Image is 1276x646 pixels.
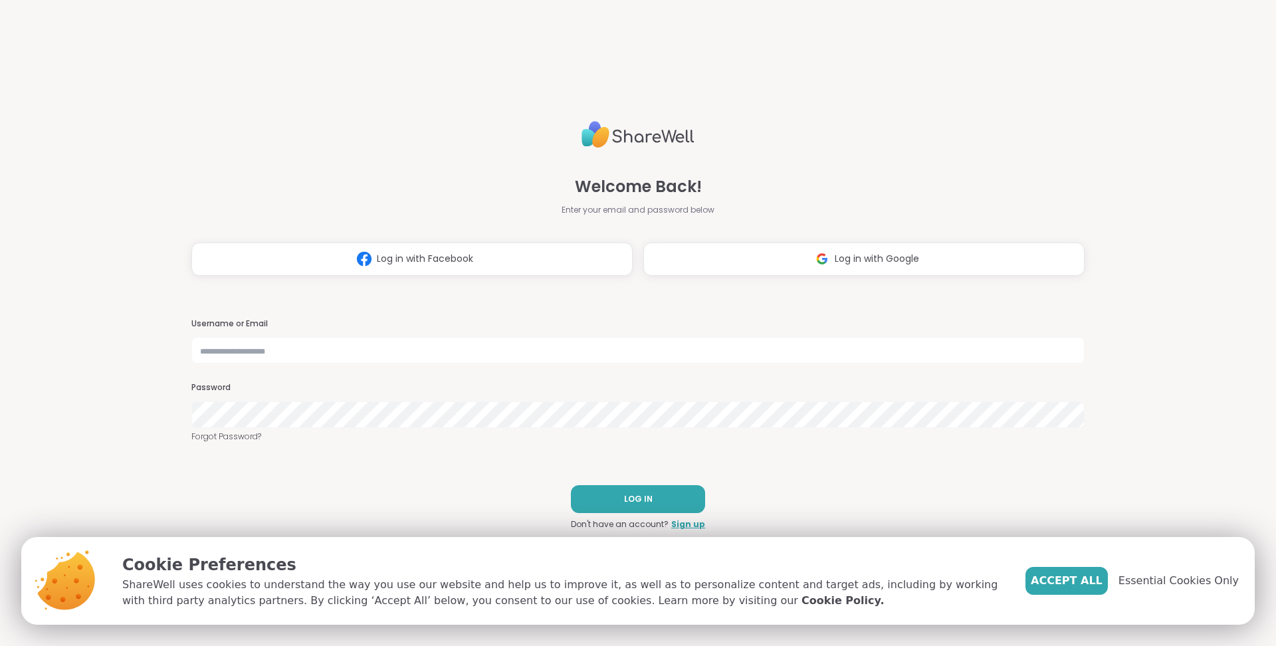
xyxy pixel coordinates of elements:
[575,175,702,199] span: Welcome Back!
[191,431,1085,443] a: Forgot Password?
[809,247,835,271] img: ShareWell Logomark
[1025,567,1108,595] button: Accept All
[191,382,1085,393] h3: Password
[191,318,1085,330] h3: Username or Email
[643,243,1085,276] button: Log in with Google
[562,204,714,216] span: Enter your email and password below
[571,518,669,530] span: Don't have an account?
[191,243,633,276] button: Log in with Facebook
[122,577,1004,609] p: ShareWell uses cookies to understand the way you use our website and help us to improve it, as we...
[582,116,694,154] img: ShareWell Logo
[1031,573,1103,589] span: Accept All
[835,252,919,266] span: Log in with Google
[1118,573,1239,589] span: Essential Cookies Only
[801,593,884,609] a: Cookie Policy.
[671,518,705,530] a: Sign up
[624,493,653,505] span: LOG IN
[352,247,377,271] img: ShareWell Logomark
[122,553,1004,577] p: Cookie Preferences
[571,485,705,513] button: LOG IN
[377,252,473,266] span: Log in with Facebook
